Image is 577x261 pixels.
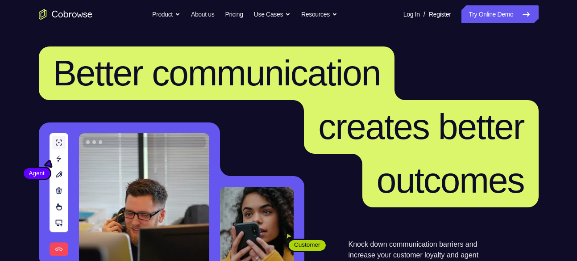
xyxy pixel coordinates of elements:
[191,5,214,23] a: About us
[461,5,538,23] a: Try Online Demo
[318,107,524,147] span: creates better
[423,9,425,20] span: /
[39,9,92,20] a: Go to the home page
[377,160,524,200] span: outcomes
[53,53,381,93] span: Better communication
[225,5,243,23] a: Pricing
[254,5,291,23] button: Use Cases
[429,5,451,23] a: Register
[301,5,337,23] button: Resources
[152,5,180,23] button: Product
[403,5,420,23] a: Log In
